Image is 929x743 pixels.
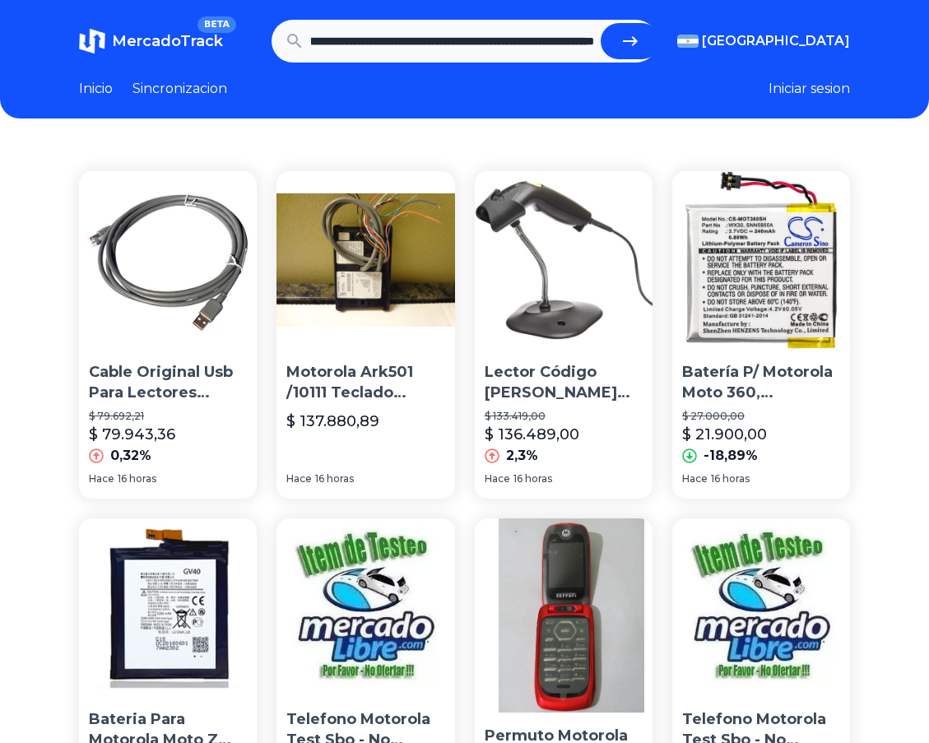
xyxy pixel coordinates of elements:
[276,171,454,499] a: Motorola Ark501 /10111 Teclado Control Acceso Ark501Motorola Ark501 /10111 Teclado Control Acceso...
[711,472,750,485] span: 16 horas
[79,28,223,54] a: MercadoTrackBETA
[769,79,850,99] button: Iniciar sesion
[672,171,850,499] a: Batería P/ Motorola Moto 360, Snn5950a, 240mahBatería P/ Motorola Moto 360, Snn5950a, 240mah$ 27....
[682,362,840,403] p: Batería P/ Motorola Moto 360, Snn5950a, 240mah
[79,518,257,696] img: Bateria Para Motorola Moto Z Xt1650 Gv30 Garantia
[286,362,444,403] p: Motorola Ark501 /10111 Teclado Control Acceso Ark501
[89,472,114,485] span: Hace
[112,32,223,50] span: MercadoTrack
[132,79,227,99] a: Sincronizacion
[276,171,454,349] img: Motorola Ark501 /10111 Teclado Control Acceso Ark501
[682,472,708,485] span: Hace
[89,362,247,403] p: Cable Original Usb Para Lectores Symbol Motorola Zebra | Symnet
[118,472,156,485] span: 16 horas
[79,171,257,349] img: Cable Original Usb Para Lectores Symbol Motorola Zebra | Symnet
[682,410,840,423] p: $ 27.000,00
[89,423,175,446] p: $ 79.943,36
[672,518,850,696] img: Telefono Motorola Test Sbo - No Ofertar
[485,423,579,446] p: $ 136.489,00
[110,446,151,466] p: 0,32%
[682,423,767,446] p: $ 21.900,00
[79,79,113,99] a: Inicio
[276,518,454,696] img: Telefono Motorola Test Sbo - No Ofertar
[672,171,850,349] img: Batería P/ Motorola Moto 360, Snn5950a, 240mah
[475,518,669,713] img: Permuto Motorola Nextel I897 Ferrari , Made In Usa. Nuevos
[485,362,643,403] p: Lector Código [PERSON_NAME] Motorola Ls 1203 C/ Base Autodisparo
[677,35,699,48] img: Argentina
[485,472,510,485] span: Hace
[286,410,379,433] p: $ 137.880,89
[197,16,236,33] span: BETA
[485,410,643,423] p: $ 133.419,00
[79,28,105,54] img: MercadoTrack
[79,171,257,499] a: Cable Original Usb Para Lectores Symbol Motorola Zebra | SymnetCable Original Usb Para Lectores S...
[677,31,850,51] button: [GEOGRAPHIC_DATA]
[506,446,538,466] p: 2,3%
[286,472,312,485] span: Hace
[315,472,354,485] span: 16 horas
[513,472,552,485] span: 16 horas
[475,171,653,499] a: Lector Código De Barras Motorola Ls 1203 C/ Base AutodisparoLector Código [PERSON_NAME] Motorola ...
[702,31,850,51] span: [GEOGRAPHIC_DATA]
[704,446,758,466] p: -18,89%
[89,410,247,423] p: $ 79.692,21
[475,171,653,349] img: Lector Código De Barras Motorola Ls 1203 C/ Base Autodisparo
